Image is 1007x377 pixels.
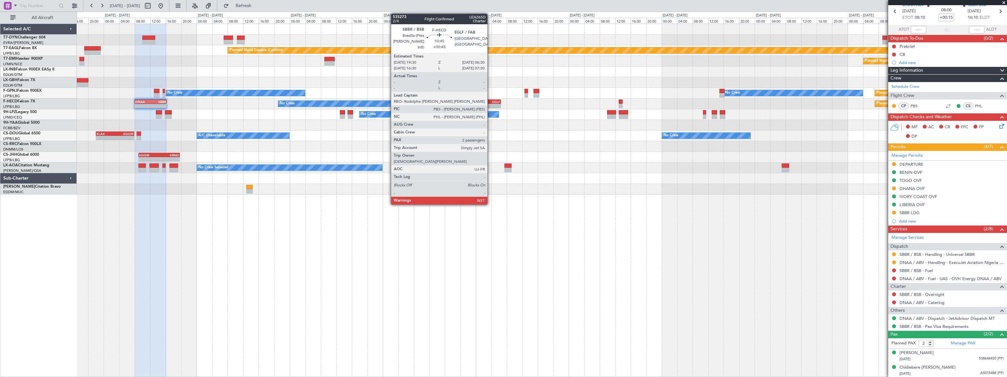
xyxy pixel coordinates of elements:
a: DNAA / ABV - Catering [900,300,944,305]
div: 04:00 [305,18,321,24]
a: F-HECDFalcon 7X [3,99,35,103]
div: SBBR [151,100,166,104]
a: CS-JHHGlobal 6000 [3,153,39,157]
div: 16:00 [724,18,739,24]
span: 9H-YAA [3,121,18,125]
a: DNMM/LOS [3,147,23,152]
span: (0/2) [984,35,993,42]
a: Manage Permits [891,152,923,159]
span: Flight Crew [890,92,914,99]
a: LX-GBHFalcon 7X [3,78,35,82]
span: (2/8) [984,225,993,232]
div: 00:00 [383,18,398,24]
div: 00:00 [197,18,212,24]
span: Crew [890,75,901,82]
div: Prebrief [900,44,915,49]
div: 16:00 [73,18,88,24]
input: --:-- [911,26,926,34]
div: - [159,157,179,161]
span: 538646920 (PP) [979,356,1004,361]
div: 04:00 [770,18,786,24]
div: No Crew [361,110,376,119]
span: (4/7) [984,143,993,150]
div: EGGW [139,153,159,157]
div: DEPARTURE [900,162,923,167]
div: BENIN OVF [900,170,922,175]
div: 16:00 [259,18,274,24]
div: [PERSON_NAME] [900,350,934,356]
div: 04:00 [212,18,228,24]
span: F-HECD [3,99,17,103]
a: SBBR / BSB - Fuel [900,268,933,273]
div: Chidiebere [PERSON_NAME] [900,364,956,371]
div: 08:00 [414,18,429,24]
div: CP [898,102,909,110]
div: 08:00 [321,18,336,24]
a: T7-EAGLFalcon 8X [3,46,37,50]
div: [DATE] - [DATE] [570,13,595,18]
div: CS [963,102,973,110]
span: 08:00 [941,7,951,14]
a: T7-EMIHawker 900XP [3,57,43,61]
span: Pax [890,331,898,338]
div: EGGW [115,132,134,136]
div: 20:00 [367,18,383,24]
span: CS-JHH [3,153,17,157]
div: [DATE] - [DATE] [849,13,874,18]
div: 20:00 [88,18,104,24]
div: SBBR LDG [900,210,920,215]
div: IVORY COAST OVF [900,194,937,199]
span: DP [911,133,917,140]
span: [DATE] [968,8,981,15]
span: Dispatch Checks and Weather [890,113,952,121]
a: EDLW/DTM [3,72,22,77]
div: 12:00 [150,18,166,24]
div: 08:00 [879,18,894,24]
a: CS-DOUGlobal 6500 [3,131,40,135]
div: SBBR [459,100,479,104]
a: LFPB/LBG [3,94,20,99]
span: LX-GBH [3,78,17,82]
div: LIBERIA OVF [900,202,925,207]
span: T7-EMI [3,57,16,61]
div: 04:00 [398,18,414,24]
button: All Aircraft [7,13,70,23]
div: 08:00 [135,18,150,24]
a: CS-RRCFalcon 900LX [3,142,41,146]
div: A/C Unavailable [198,131,225,141]
a: LX-AOACitation Mustang [3,163,49,167]
span: CS-RRC [3,142,17,146]
span: [DATE] - [DATE] [110,3,140,9]
div: 20:00 [181,18,197,24]
span: (2/2) [984,330,993,337]
span: [DATE] [900,371,910,376]
a: SBBR / BSB - Overnight [900,292,944,297]
a: PHL [975,103,990,109]
a: EDDM/MUC [3,190,24,194]
span: ETOT [902,15,913,21]
a: DNAA / ABV - Fuel - UAS - OVH Energy DNAA / ABV [900,276,1002,281]
div: 20:00 [553,18,569,24]
a: SBBR / BSB - Pax Visa Requirements [900,324,969,329]
input: Trip Number [20,1,57,11]
span: 08:10 [915,15,925,21]
div: 12:00 [615,18,631,24]
span: Refresh [230,4,257,8]
span: MF [911,124,918,131]
div: 20:00 [274,18,290,24]
a: Manage PAX [951,340,975,347]
span: F-GPNJ [3,89,17,93]
a: T7-DYNChallenger 604 [3,36,46,39]
div: 16:00 [817,18,832,24]
div: No Crew [280,99,295,109]
div: 12:00 [522,18,538,24]
div: [DATE] - [DATE] [384,13,409,18]
div: 04:00 [119,18,135,24]
div: 04:00 [863,18,879,24]
div: 20:00 [646,18,662,24]
div: 00:00 [476,18,491,24]
div: 00:00 [755,18,770,24]
div: 08:00 [786,18,801,24]
div: 00:00 [662,18,677,24]
div: 04:00 [584,18,600,24]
